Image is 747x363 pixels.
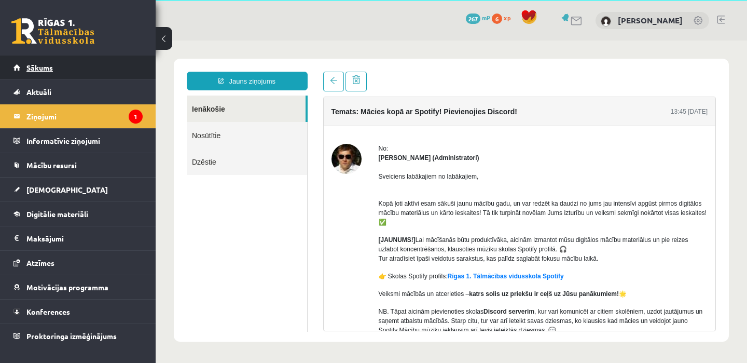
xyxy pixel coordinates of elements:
[26,331,117,341] span: Proktoringa izmēģinājums
[618,15,683,25] a: [PERSON_NAME]
[492,14,502,24] span: 6
[13,324,143,348] a: Proktoringa izmēģinājums
[26,104,143,128] legend: Ziņojumi
[26,185,108,194] span: [DEMOGRAPHIC_DATA]
[492,14,516,22] a: 6 xp
[601,16,611,26] img: Daniels Andrejs Mažis
[31,31,152,50] a: Jauns ziņojums
[223,231,552,240] p: 👉 Skolas Spotify profils:
[26,226,143,250] legend: Maksājumi
[26,87,51,97] span: Aktuāli
[466,14,490,22] a: 267 mP
[223,266,552,294] p: NB. Tāpat aicinām pievienoties skolas , kur vari komunicēt ar citiem skolēniem, uzdot jautājumus ...
[26,160,77,170] span: Mācību resursi
[13,129,143,153] a: Informatīvie ziņojumi
[515,66,552,76] div: 13:45 [DATE]
[313,250,463,257] strong: katrs solis uz priekšu ir ceļš uz Jūsu panākumiem!
[26,63,53,72] span: Sākums
[26,283,108,292] span: Motivācijas programma
[26,129,143,153] legend: Informatīvie ziņojumi
[176,67,362,75] h4: Temats: Mācies kopā ar Spotify! Pievienojies Discord!
[13,56,143,79] a: Sākums
[11,18,94,44] a: Rīgas 1. Tālmācības vidusskola
[223,103,552,113] div: No:
[26,209,88,219] span: Digitālie materiāli
[223,114,324,121] strong: [PERSON_NAME] (Administratori)
[31,108,151,135] a: Dzēstie
[13,202,143,226] a: Digitālie materiāli
[223,131,552,141] p: Sveiciens labākajiem no labākajiem,
[26,307,70,316] span: Konferences
[31,55,150,82] a: Ienākošie
[13,104,143,128] a: Ziņojumi1
[13,275,143,299] a: Motivācijas programma
[223,195,552,223] p: Lai mācīšanās būtu produktīvāka, aicinām izmantot mūsu digitālos mācību materiālus un pie reizes ...
[328,267,379,275] strong: Discord serverim
[223,249,552,258] p: Veiksmi mācībās un atcerieties – 🌟
[13,251,143,275] a: Atzīmes
[292,232,408,239] a: Rīgas 1. Tālmācības vidusskola Spotify
[13,300,143,324] a: Konferences
[26,258,54,267] span: Atzīmes
[223,149,552,186] p: Kopā ļoti aktīvi esam sākuši jaunu mācību gadu, un var redzēt ka daudzi no jums jau intensīvi apg...
[13,153,143,177] a: Mācību resursi
[466,14,480,24] span: 267
[504,14,510,22] span: xp
[31,82,151,108] a: Nosūtītie
[13,226,143,250] a: Maksājumi
[176,103,206,133] img: Ivo Čapiņš
[13,178,143,201] a: [DEMOGRAPHIC_DATA]
[13,80,143,104] a: Aktuāli
[223,196,260,203] strong: [JAUNUMS!]
[482,14,490,22] span: mP
[129,110,143,124] i: 1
